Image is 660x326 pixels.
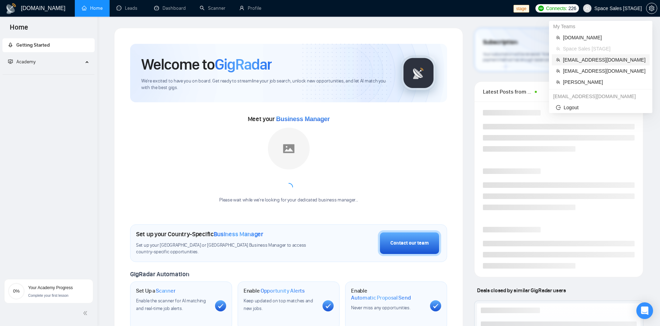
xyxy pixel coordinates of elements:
span: Set up your [GEOGRAPHIC_DATA] or [GEOGRAPHIC_DATA] Business Manager to access country-specific op... [136,242,319,255]
span: Connects: [546,5,567,12]
h1: Set up your Country-Specific [136,230,263,238]
div: Please wait while we're looking for your dedicated business manager... [215,197,362,204]
span: We're excited to have you on board. Get ready to streamline your job search, unlock new opportuni... [141,78,390,91]
div: Contact our team [390,239,429,247]
span: team [556,69,560,73]
img: logo [6,3,17,14]
div: My Teams [549,21,652,32]
h1: Enable [244,287,305,294]
span: team [556,80,560,84]
a: searchScanner [200,5,225,11]
span: [DOMAIN_NAME] [563,34,645,41]
a: homeHome [82,5,103,11]
h1: Welcome to [141,55,272,74]
div: Open Intercom Messenger [636,302,653,319]
a: dashboardDashboard [154,5,186,11]
li: Getting Started [2,38,95,52]
span: Academy [16,59,35,65]
span: rocket [8,42,13,47]
span: Keep updated on top matches and new jobs. [244,298,313,311]
a: userProfile [239,5,261,11]
span: team [556,35,560,40]
h1: Enable [351,287,424,301]
a: messageLeads [117,5,140,11]
span: Enable the scanner for AI matching and real-time job alerts. [136,298,206,311]
span: GigRadar Automation [130,270,189,278]
img: upwork-logo.png [538,6,544,11]
img: placeholder.png [268,128,310,169]
span: Automatic Proposal Send [351,294,411,301]
span: Deals closed by similar GigRadar users [474,284,568,296]
span: logout [556,105,561,110]
button: setting [646,3,657,14]
span: Logout [556,104,645,111]
span: Never miss any opportunities. [351,305,410,311]
span: Subscription [483,37,517,48]
a: setting [646,6,657,11]
span: Getting Started [16,42,50,48]
h1: Set Up a [136,287,175,294]
span: [EMAIL_ADDRESS][DOMAIN_NAME] [563,56,645,64]
span: user [585,6,590,11]
span: [EMAIL_ADDRESS][DOMAIN_NAME] [563,67,645,75]
span: Opportunity Alerts [261,287,305,294]
span: GigRadar [215,55,272,74]
span: 226 [568,5,576,12]
span: Your Academy Progress [28,285,73,290]
span: Space Sales [STAGE] [563,45,645,53]
img: gigradar-logo.png [401,56,436,90]
span: team [556,58,560,62]
span: Academy [8,59,35,65]
span: [PERSON_NAME] [563,78,645,86]
span: Your subscription will be renewed. To keep things running smoothly, make sure your payment method... [483,51,625,63]
span: Latest Posts from the GigRadar Community [483,87,532,96]
span: Business Manager [214,230,263,238]
span: Business Manager [276,116,330,122]
span: Scanner [156,287,175,294]
span: Home [4,22,34,37]
span: double-left [83,310,90,317]
span: stage [514,5,529,13]
span: 0% [8,289,25,293]
span: fund-projection-screen [8,59,13,64]
span: Meet your [248,115,330,123]
span: team [556,47,560,51]
div: fariz.apriyanto@gigradar.io [549,91,652,102]
span: loading [284,182,293,192]
span: Complete your first lesson [28,294,69,297]
li: Academy Homepage [2,72,95,76]
button: Contact our team [378,230,441,256]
